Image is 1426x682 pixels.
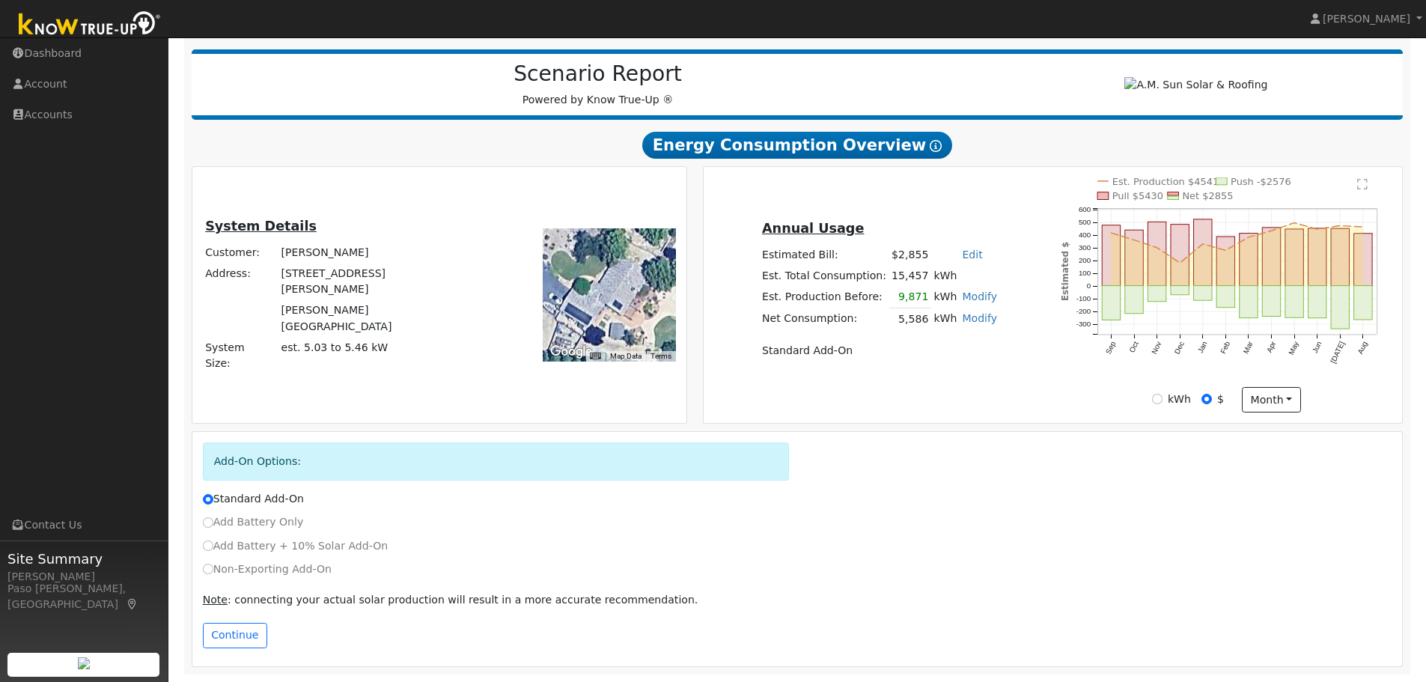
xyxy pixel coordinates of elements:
[1133,239,1136,242] circle: onclick=""
[1156,246,1159,249] circle: onclick=""
[1128,340,1141,354] text: Oct
[1231,176,1291,187] text: Push -$2576
[1219,340,1231,355] text: Feb
[203,494,213,505] input: Standard Add-On
[278,264,472,300] td: [STREET_ADDRESS][PERSON_NAME]
[1263,228,1281,286] rect: onclick=""
[1079,205,1091,213] text: 600
[1168,392,1191,407] label: kWh
[78,657,90,669] img: retrieve
[1060,242,1070,301] text: Estimated $
[1102,225,1120,286] rect: onclick=""
[1124,77,1267,93] img: A.M. Sun Solar & Roofing
[1171,225,1189,286] rect: onclick=""
[1201,394,1212,404] input: $
[11,8,168,42] img: Know True-Up
[889,308,931,330] td: 5,586
[1216,237,1234,286] rect: onclick=""
[1171,286,1189,295] rect: onclick=""
[1270,229,1273,232] circle: onclick=""
[278,300,472,337] td: [PERSON_NAME][GEOGRAPHIC_DATA]
[1079,256,1091,264] text: 200
[203,337,278,374] td: System Size:
[759,245,889,266] td: Estimated Bill:
[1285,229,1303,286] rect: onclick=""
[1240,234,1258,286] rect: onclick=""
[203,623,267,648] button: Continue
[1152,394,1163,404] input: kWh
[1354,286,1372,320] rect: onclick=""
[203,594,228,606] u: Note
[610,351,642,362] button: Map Data
[1225,249,1228,252] circle: onclick=""
[1354,234,1372,286] rect: onclick=""
[1285,286,1303,318] rect: onclick=""
[1316,228,1319,231] circle: onclick=""
[203,517,213,528] input: Add Battery Only
[1102,286,1120,320] rect: onclick=""
[203,514,304,530] label: Add Battery Only
[278,243,472,264] td: [PERSON_NAME]
[1183,190,1234,201] text: Net $2855
[205,219,317,234] u: System Details
[1323,13,1410,25] span: [PERSON_NAME]
[203,491,304,507] label: Standard Add-On
[1247,236,1250,239] circle: onclick=""
[546,342,596,362] img: Google
[1104,340,1118,356] text: Sep
[1148,286,1166,302] rect: onclick=""
[1179,261,1182,264] circle: onclick=""
[1196,340,1209,354] text: Jan
[1194,286,1212,301] rect: onclick=""
[889,245,931,266] td: $2,855
[1362,225,1365,228] circle: onclick=""
[1216,286,1234,308] rect: onclick=""
[1308,228,1326,286] rect: onclick=""
[203,594,698,606] span: : connecting your actual solar production will result in a more accurate recommendation.
[759,287,889,308] td: Est. Production Before:
[7,581,160,612] div: Paso [PERSON_NAME], [GEOGRAPHIC_DATA]
[642,132,952,159] span: Energy Consumption Overview
[962,290,997,302] a: Modify
[1087,281,1091,290] text: 0
[1329,340,1347,365] text: [DATE]
[278,337,472,374] td: System Size
[1194,219,1212,286] rect: onclick=""
[1079,243,1091,252] text: 300
[1150,340,1163,356] text: Nov
[889,287,931,308] td: 9,871
[1311,340,1323,354] text: Jun
[1242,340,1255,356] text: Mar
[1263,286,1281,317] rect: onclick=""
[590,351,600,362] button: Keyboard shortcuts
[281,341,389,353] span: est. 5.03 to 5.46 kW
[1242,387,1301,412] button: month
[1076,307,1091,315] text: -200
[203,442,790,481] div: Add-On Options:
[650,352,671,360] a: Terms (opens in new tab)
[1079,231,1091,239] text: 400
[203,243,278,264] td: Customer:
[1308,286,1326,318] rect: onclick=""
[931,266,1000,287] td: kWh
[1079,269,1091,277] text: 100
[203,561,332,577] label: Non-Exporting Add-On
[126,598,139,610] a: Map
[931,308,960,330] td: kWh
[199,61,997,108] div: Powered by Know True-Up ®
[1265,340,1278,354] text: Apr
[962,312,997,324] a: Modify
[759,266,889,287] td: Est. Total Consumption:
[1356,340,1369,355] text: Aug
[7,569,160,585] div: [PERSON_NAME]
[1125,230,1143,285] rect: onclick=""
[759,308,889,330] td: Net Consumption:
[762,221,864,236] u: Annual Usage
[1240,286,1258,318] rect: onclick=""
[1331,228,1349,285] rect: onclick=""
[1112,190,1163,201] text: Pull $5430
[1357,178,1368,190] text: 
[962,249,982,261] a: Edit
[759,340,999,361] td: Standard Add-On
[930,140,942,152] i: Show Help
